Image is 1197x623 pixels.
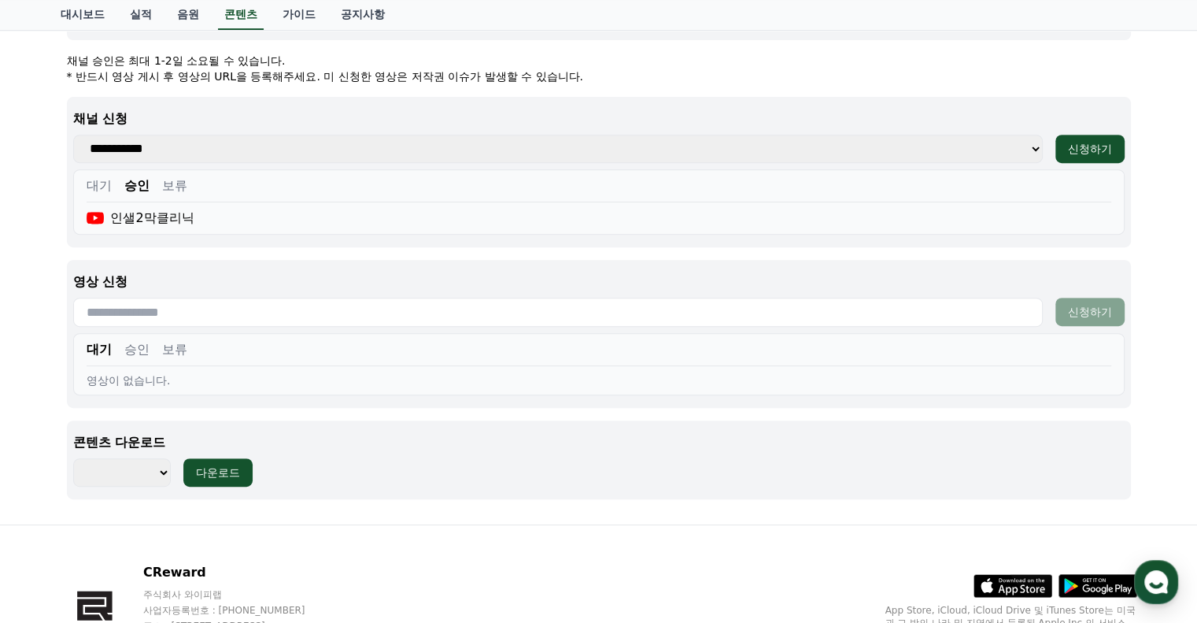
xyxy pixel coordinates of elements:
a: 설정 [203,492,302,532]
span: 홈 [50,516,59,528]
p: 채널 승인은 최대 1-2일 소요될 수 있습니다. [67,53,1131,69]
span: 설정 [243,516,262,528]
button: 보류 [162,176,187,195]
p: * 반드시 영상 게시 후 영상의 URL을 등록해주세요. 미 신청한 영상은 저작권 이슈가 발생할 수 있습니다. [67,69,1131,84]
p: 영상 신청 [73,273,1125,291]
div: 인샐2막클리닉 [87,209,194,228]
button: 승인 [124,340,150,359]
div: 다운로드 [196,465,240,480]
p: 사업자등록번호 : [PHONE_NUMBER] [143,604,335,617]
button: 대기 [87,340,112,359]
button: 승인 [124,176,150,195]
span: 대화 [144,517,163,529]
p: 주식회사 와이피랩 [143,588,335,601]
a: 대화 [104,492,203,532]
button: 대기 [87,176,112,195]
button: 보류 [162,340,187,359]
a: 홈 [5,492,104,532]
button: 다운로드 [183,458,253,487]
p: 콘텐츠 다운로드 [73,433,1125,452]
button: 신청하기 [1055,298,1125,326]
p: CReward [143,563,335,582]
div: 신청하기 [1068,304,1112,320]
div: 영상이 없습니다. [87,373,1111,388]
div: 신청하기 [1068,141,1112,157]
button: 신청하기 [1055,135,1125,163]
p: 채널 신청 [73,109,1125,128]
